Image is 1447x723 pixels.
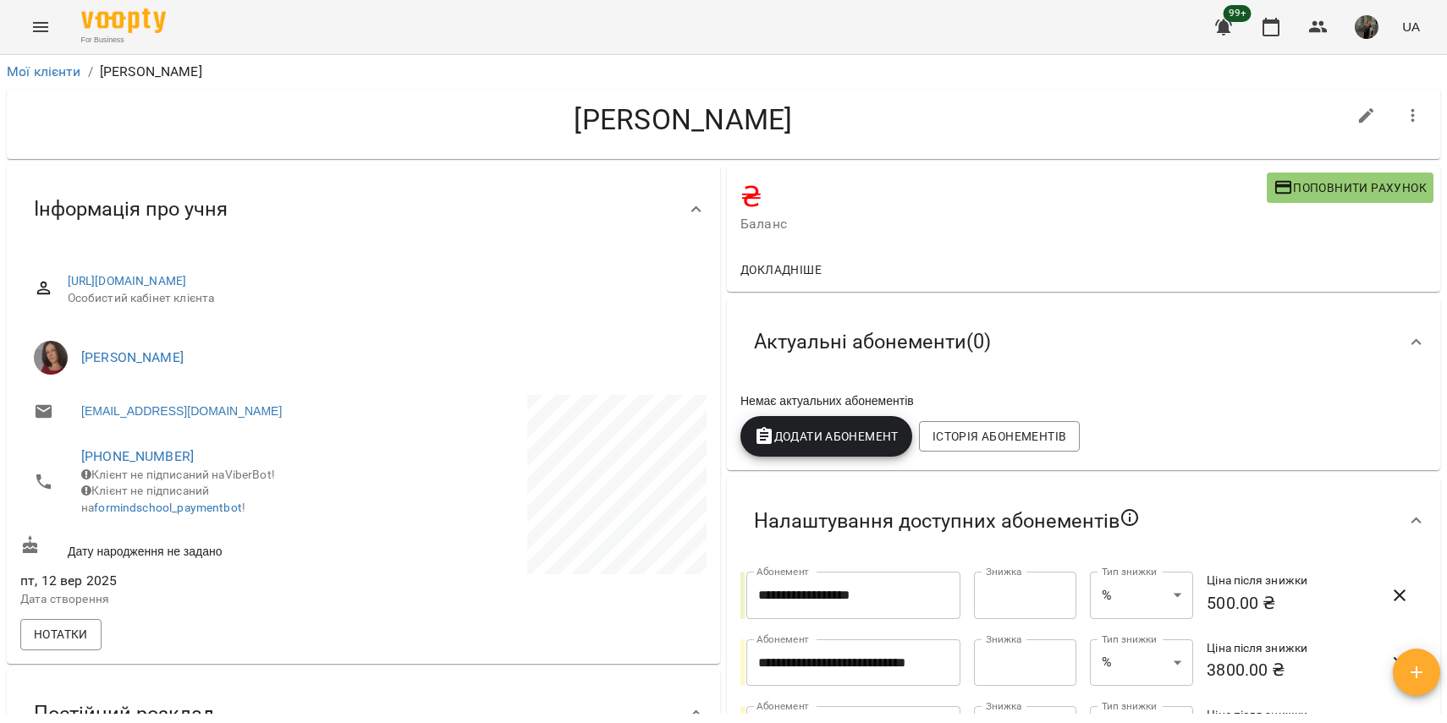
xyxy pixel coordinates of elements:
div: Налаштування доступних абонементів [727,477,1440,565]
span: 99+ [1224,5,1252,22]
a: [PHONE_NUMBER] [81,448,194,464]
div: % [1090,572,1193,619]
button: Поповнити рахунок [1267,173,1433,203]
img: Voopty Logo [81,8,166,33]
span: Історія абонементів [933,426,1066,446]
span: Налаштування доступних абонементів [754,507,1140,534]
button: Нотатки [20,619,102,649]
svg: Якщо не обрано жодного, клієнт зможе побачити всі публічні абонементи [1120,507,1140,528]
a: Мої клієнти [7,63,81,79]
h4: ₴ [740,179,1267,214]
h6: 500.00 ₴ [1207,590,1368,616]
li: / [88,62,93,82]
nav: breadcrumb [7,62,1440,82]
span: Актуальні абонементи ( 0 ) [754,329,991,355]
button: Історія абонементів [919,421,1080,452]
a: [URL][DOMAIN_NAME] [68,274,187,288]
img: Олеся Малишева [34,341,68,375]
span: Докладніше [740,260,822,280]
img: 331913643cd58b990721623a0d187df0.png [1355,15,1378,39]
button: Menu [20,7,61,47]
h4: [PERSON_NAME] [20,102,1346,137]
div: Немає актуальних абонементів [737,389,1430,413]
span: Баланс [740,214,1267,234]
a: [PERSON_NAME] [81,349,184,365]
a: formindschool_paymentbot [94,501,242,514]
span: Додати Абонемент [754,426,899,446]
div: Актуальні абонементи(0) [727,299,1440,386]
button: Докладніше [734,255,828,285]
span: Інформація про учня [34,196,228,222]
span: Нотатки [34,624,88,644]
span: UA [1402,18,1420,36]
div: Дату народження не задано [17,532,364,563]
button: Додати Абонемент [740,416,912,457]
span: Клієнт не підписаний на ! [81,484,245,514]
a: [EMAIL_ADDRESS][DOMAIN_NAME] [81,403,282,419]
span: Поповнити рахунок [1274,178,1427,198]
span: For Business [81,35,166,46]
p: [PERSON_NAME] [100,62,202,82]
span: Клієнт не підписаний на ViberBot! [81,468,275,481]
button: UA [1395,11,1427,42]
h6: 3800.00 ₴ [1207,657,1368,683]
h6: Ціна після знижки [1207,572,1368,590]
p: Дата створення [20,591,360,608]
span: пт, 12 вер 2025 [20,571,360,591]
div: Інформація про учня [7,166,720,253]
div: % [1090,639,1193,687]
span: Особистий кабінет клієнта [68,290,693,307]
h6: Ціна після знижки [1207,639,1368,658]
